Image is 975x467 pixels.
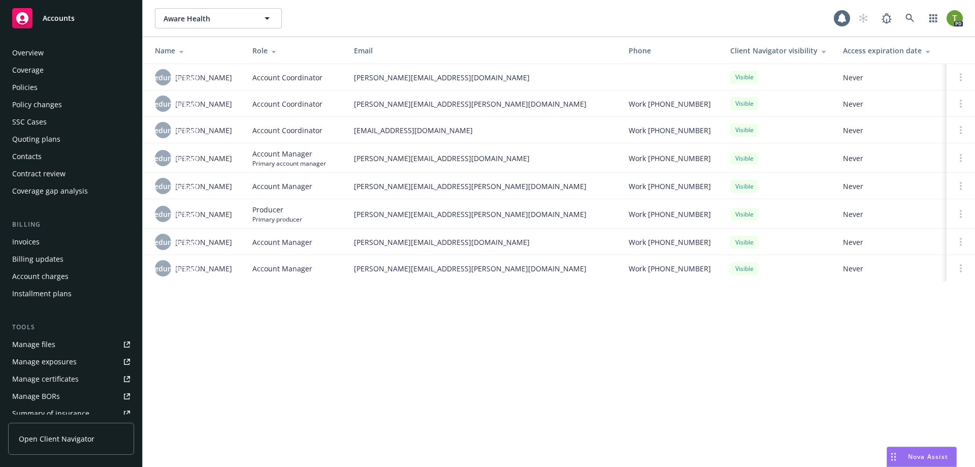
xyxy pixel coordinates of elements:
span: [PERSON_NAME][EMAIL_ADDRESS][DOMAIN_NAME] [354,153,612,164]
div: Phone [629,45,714,56]
div: Coverage [12,62,44,78]
span: [PERSON_NAME] [175,181,232,192]
span: Open Client Navigator [19,433,94,444]
div: Coverage gap analysis [12,183,88,199]
img: photo [947,10,963,26]
span: Primary account manager [252,159,326,168]
div: Contacts [12,148,42,165]
div: Visible [730,97,759,110]
a: Accounts [8,4,134,33]
span: [PERSON_NAME] [175,99,232,109]
span: Work [PHONE_NUMBER] [629,125,711,136]
div: Visible [730,208,759,221]
span: [PERSON_NAME] [175,125,232,136]
span: Accounts [43,14,75,22]
span: Never [843,181,938,192]
span: undefinedundefined [127,209,199,220]
div: Name [155,45,236,56]
div: Policies [12,79,38,96]
div: SSC Cases [12,114,47,130]
span: Account Coordinator [252,125,322,136]
a: Account charges [8,268,134,285]
span: Account Manager [252,237,312,247]
div: Visible [730,236,759,248]
a: Contacts [8,148,134,165]
span: Primary producer [252,215,302,224]
span: [PERSON_NAME][EMAIL_ADDRESS][PERSON_NAME][DOMAIN_NAME] [354,99,612,109]
div: Billing [8,220,134,230]
span: Never [843,237,938,247]
span: Work [PHONE_NUMBER] [629,237,711,247]
a: Installment plans [8,286,134,302]
span: undefinedundefined [127,99,199,109]
span: [PERSON_NAME][EMAIL_ADDRESS][DOMAIN_NAME] [354,72,612,83]
a: Quoting plans [8,131,134,147]
a: Billing updates [8,251,134,267]
a: Manage certificates [8,371,134,387]
div: Contract review [12,166,66,182]
div: Visible [730,180,759,193]
span: Account Coordinator [252,72,322,83]
span: Never [843,263,938,274]
button: Nova Assist [887,447,957,467]
span: undefinedundefined [127,263,199,274]
span: Account Coordinator [252,99,322,109]
span: [PERSON_NAME] [175,263,232,274]
div: Client Navigator visibility [730,45,827,56]
div: Visible [730,152,759,165]
div: Invoices [12,234,40,250]
a: Summary of insurance [8,406,134,422]
span: [PERSON_NAME][EMAIL_ADDRESS][PERSON_NAME][DOMAIN_NAME] [354,209,612,220]
span: Never [843,72,938,83]
span: Never [843,209,938,220]
div: Manage BORs [12,388,60,404]
span: [PERSON_NAME] [175,209,232,220]
span: Never [843,153,938,164]
span: [PERSON_NAME] [175,72,232,83]
button: Aware Health [155,8,282,28]
a: Overview [8,45,134,61]
div: Access expiration date [843,45,938,56]
span: [EMAIL_ADDRESS][DOMAIN_NAME] [354,125,612,136]
a: Manage exposures [8,354,134,370]
span: Work [PHONE_NUMBER] [629,263,711,274]
div: Visible [730,71,759,83]
div: Tools [8,322,134,332]
span: Never [843,125,938,136]
div: Billing updates [12,251,63,267]
a: Start snowing [853,8,873,28]
span: Producer [252,204,302,215]
span: Account Manager [252,263,312,274]
span: Account Manager [252,181,312,192]
span: undefinedundefined [127,181,199,192]
a: SSC Cases [8,114,134,130]
div: Summary of insurance [12,406,89,422]
span: Aware Health [164,13,251,24]
span: Work [PHONE_NUMBER] [629,153,711,164]
span: Nova Assist [908,452,948,461]
span: Account Manager [252,148,326,159]
span: [PERSON_NAME][EMAIL_ADDRESS][PERSON_NAME][DOMAIN_NAME] [354,181,612,192]
div: Policy changes [12,97,62,113]
div: Role [252,45,338,56]
div: Manage exposures [12,354,77,370]
div: Manage certificates [12,371,79,387]
a: Invoices [8,234,134,250]
div: Drag to move [887,447,900,466]
a: Report a Bug [876,8,897,28]
a: Search [900,8,920,28]
a: Policy changes [8,97,134,113]
div: Quoting plans [12,131,60,147]
a: Policies [8,79,134,96]
div: Visible [730,123,759,136]
span: [PERSON_NAME][EMAIL_ADDRESS][PERSON_NAME][DOMAIN_NAME] [354,263,612,274]
a: Coverage gap analysis [8,183,134,199]
div: Installment plans [12,286,72,302]
a: Coverage [8,62,134,78]
span: Never [843,99,938,109]
span: Work [PHONE_NUMBER] [629,181,711,192]
span: undefinedundefined [127,72,199,83]
div: Manage files [12,336,55,353]
span: undefinedundefined [127,125,199,136]
a: Manage BORs [8,388,134,404]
